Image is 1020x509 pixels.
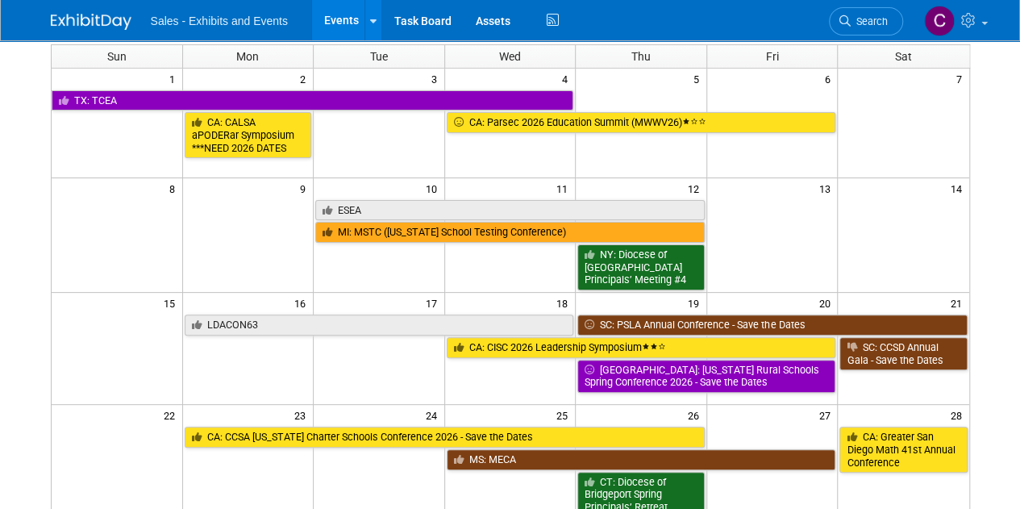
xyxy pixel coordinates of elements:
span: 2 [298,69,313,89]
a: TX: TCEA [52,90,574,111]
span: 28 [949,405,969,425]
a: CA: Greater San Diego Math 41st Annual Conference [839,427,967,473]
span: 11 [555,178,575,198]
span: Sat [895,50,912,63]
span: 3 [430,69,444,89]
span: Thu [631,50,651,63]
a: ESEA [315,200,705,221]
a: CA: CALSA aPODERar Symposium ***NEED 2026 DATES [185,112,312,158]
span: 7 [955,69,969,89]
a: SC: CCSD Annual Gala - Save the Dates [839,337,967,370]
span: Search [851,15,888,27]
span: Wed [499,50,521,63]
span: 10 [424,178,444,198]
span: Fri [766,50,779,63]
span: 20 [817,293,837,313]
span: 12 [686,178,706,198]
a: [GEOGRAPHIC_DATA]: [US_STATE] Rural Schools Spring Conference 2026 - Save the Dates [577,360,835,393]
a: NY: Diocese of [GEOGRAPHIC_DATA] Principals’ Meeting #4 [577,244,705,290]
span: Mon [236,50,259,63]
span: 18 [555,293,575,313]
a: LDACON63 [185,315,574,336]
span: 1 [168,69,182,89]
span: 16 [293,293,313,313]
span: 13 [817,178,837,198]
span: 6 [822,69,837,89]
img: ExhibitDay [51,14,131,30]
span: 26 [686,405,706,425]
span: 4 [560,69,575,89]
a: CA: CISC 2026 Leadership Symposium [447,337,836,358]
span: Tue [370,50,388,63]
a: MS: MECA [447,449,836,470]
span: 23 [293,405,313,425]
span: 14 [949,178,969,198]
a: MI: MSTC ([US_STATE] School Testing Conference) [315,222,705,243]
span: 22 [162,405,182,425]
span: 8 [168,178,182,198]
span: 9 [298,178,313,198]
span: 15 [162,293,182,313]
span: 5 [692,69,706,89]
img: Christine Lurz [924,6,955,36]
a: CA: CCSA [US_STATE] Charter Schools Conference 2026 - Save the Dates [185,427,705,448]
span: Sun [107,50,127,63]
a: CA: Parsec 2026 Education Summit (MWWV26) [447,112,836,133]
a: SC: PSLA Annual Conference - Save the Dates [577,315,967,336]
span: Sales - Exhibits and Events [151,15,288,27]
span: 17 [424,293,444,313]
a: Search [829,7,903,35]
span: 24 [424,405,444,425]
span: 19 [686,293,706,313]
span: 21 [949,293,969,313]
span: 25 [555,405,575,425]
span: 27 [817,405,837,425]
